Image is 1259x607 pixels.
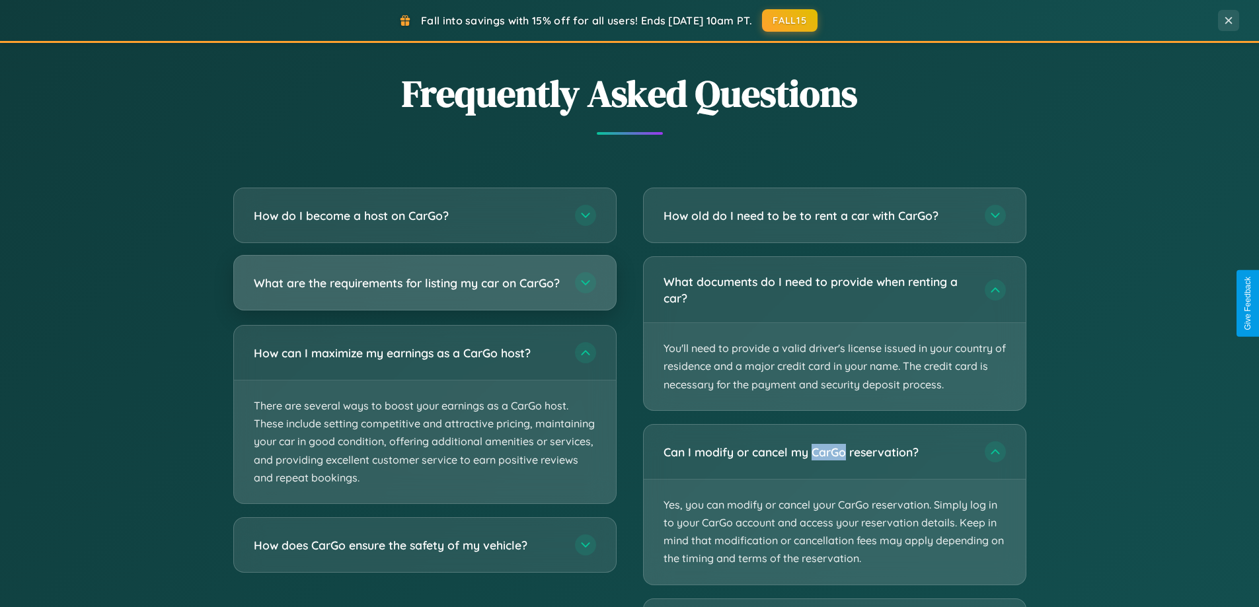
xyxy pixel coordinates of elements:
div: Give Feedback [1243,277,1252,330]
p: There are several ways to boost your earnings as a CarGo host. These include setting competitive ... [234,380,616,503]
h3: How old do I need to be to rent a car with CarGo? [664,207,972,224]
button: FALL15 [762,9,818,32]
h3: What documents do I need to provide when renting a car? [664,273,972,306]
h2: Frequently Asked Questions [233,68,1026,119]
p: You'll need to provide a valid driver's license issued in your country of residence and a major c... [644,323,1026,410]
h3: How do I become a host on CarGo? [254,207,562,224]
h3: How does CarGo ensure the safety of my vehicle? [254,537,562,553]
h3: Can I modify or cancel my CarGo reservation? [664,444,972,460]
h3: What are the requirements for listing my car on CarGo? [254,275,562,291]
h3: How can I maximize my earnings as a CarGo host? [254,345,562,361]
p: Yes, you can modify or cancel your CarGo reservation. Simply log in to your CarGo account and acc... [644,480,1026,585]
span: Fall into savings with 15% off for all users! Ends [DATE] 10am PT. [421,14,752,27]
